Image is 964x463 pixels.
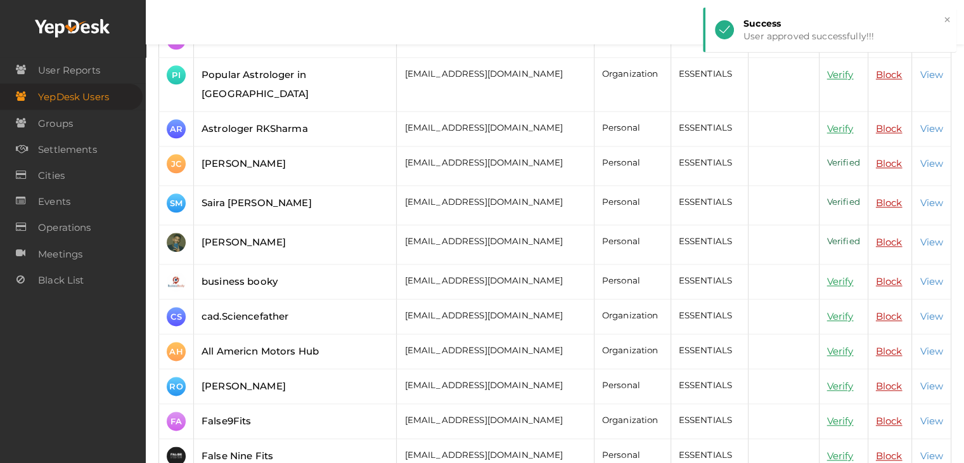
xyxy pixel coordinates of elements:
span: Events [38,189,70,214]
td: [EMAIL_ADDRESS][DOMAIN_NAME] [397,186,594,225]
a: View [920,450,943,462]
a: False Nine Fits [202,450,273,462]
a: Block [876,68,903,81]
td: [EMAIL_ADDRESS][DOMAIN_NAME] [397,225,594,264]
a: Verify [827,450,854,462]
a: View [920,380,943,392]
a: View [920,197,943,209]
a: [PERSON_NAME] [202,157,286,169]
a: Verify [827,310,854,322]
td: [EMAIL_ADDRESS][DOMAIN_NAME] [397,147,594,186]
td: [EMAIL_ADDRESS][DOMAIN_NAME] [397,112,594,147]
td: ESSENTIALS [671,299,749,334]
a: All Americn Motors Hub [202,345,319,357]
span: Operations [38,215,91,240]
a: Verify [827,122,854,134]
a: Block [876,415,903,427]
td: ESSENTIALS [671,404,749,439]
td: ESSENTIALS [671,58,749,112]
td: Personal [594,369,671,404]
img: WSSTPQQW_small.jpeg [167,272,186,291]
div: User approved successfully!!! [743,30,947,42]
a: Block [876,275,903,287]
td: ESSENTIALS [671,186,749,225]
a: False9Fits [202,415,251,427]
a: Block [876,197,903,209]
p: Verified [827,193,860,211]
td: [EMAIL_ADDRESS][DOMAIN_NAME] [397,264,594,299]
button: × [943,13,951,27]
a: Verify [827,68,854,81]
td: Organization [594,58,671,112]
td: [EMAIL_ADDRESS][DOMAIN_NAME] [397,404,594,439]
td: Organization [594,404,671,439]
td: Organization [594,299,671,334]
a: Block [876,345,903,357]
td: Personal [594,225,671,264]
span: Settlements [38,137,97,162]
div: RO [167,377,186,396]
span: YepDesk Users [38,84,109,110]
a: View [920,236,943,248]
a: cad.Sciencefather [202,310,288,322]
a: Block [876,122,903,134]
span: Meetings [38,242,82,267]
td: ESSENTIALS [671,112,749,147]
span: Cities [38,163,65,188]
span: Black List [38,268,84,293]
p: Verified [827,154,860,171]
a: Verify [827,415,854,427]
div: CS [167,307,186,326]
a: View [920,122,943,134]
a: View [920,345,943,357]
div: AH [167,342,186,361]
a: business booky [202,275,278,287]
a: View [920,68,943,81]
img: ACg8ocJy6f6nJnhTJTEubNWhWrjXX8odjKbZoJeIh0KF9NYFngD79Uk=s100 [167,233,186,252]
span: Groups [38,111,73,136]
a: [PERSON_NAME] [202,380,286,392]
a: Verify [827,275,854,287]
a: Saira [PERSON_NAME] [202,197,312,209]
div: SM [167,193,186,212]
td: [EMAIL_ADDRESS][DOMAIN_NAME] [397,58,594,112]
td: ESSENTIALS [671,147,749,186]
a: View [920,157,943,169]
a: Block [876,380,903,392]
a: Block [876,450,903,462]
a: Block [876,157,903,169]
td: Personal [594,147,671,186]
a: View [920,415,943,427]
td: [EMAIL_ADDRESS][DOMAIN_NAME] [397,299,594,334]
a: Block [876,310,903,322]
a: Astrologer RKSharma [202,122,308,134]
span: User Reports [38,58,100,83]
div: PI [167,65,186,84]
a: [PERSON_NAME] [202,236,286,248]
td: [EMAIL_ADDRESS][DOMAIN_NAME] [397,334,594,369]
p: Verified [827,233,860,250]
td: [EMAIL_ADDRESS][DOMAIN_NAME] [397,369,594,404]
td: ESSENTIALS [671,264,749,299]
td: Organization [594,334,671,369]
a: View [920,310,943,322]
div: FA [167,412,186,431]
td: Personal [594,186,671,225]
div: AR [167,119,186,138]
td: ESSENTIALS [671,369,749,404]
div: JC [167,154,186,173]
td: Personal [594,264,671,299]
td: ESSENTIALS [671,334,749,369]
td: Personal [594,112,671,147]
td: ESSENTIALS [671,225,749,264]
a: Popular Astrologer in [GEOGRAPHIC_DATA] [202,68,309,100]
a: Verify [827,380,854,392]
a: Verify [827,345,854,357]
a: Block [876,236,903,248]
a: View [920,275,943,287]
div: Success [743,17,947,30]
